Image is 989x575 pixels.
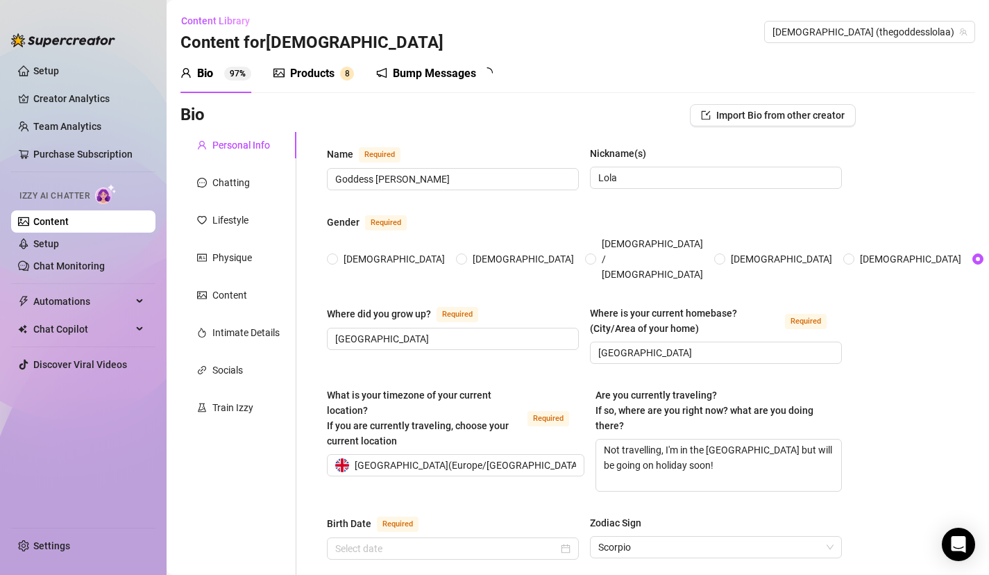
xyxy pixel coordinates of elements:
[197,178,207,187] span: message
[33,65,59,76] a: Setup
[180,10,261,32] button: Content Library
[345,69,350,78] span: 8
[365,215,407,231] span: Required
[359,147,400,162] span: Required
[33,87,144,110] a: Creator Analytics
[197,65,213,82] div: Bio
[598,345,831,360] input: Where is your current homebase? (City/Area of your home)
[590,146,656,161] label: Nickname(s)
[290,65,335,82] div: Products
[598,537,834,558] span: Scorpio
[701,110,711,120] span: import
[95,184,117,204] img: AI Chatter
[180,67,192,78] span: user
[959,28,967,36] span: team
[18,296,29,307] span: thunderbolt
[772,22,967,42] span: Goddess (thegoddesslolaa)
[273,67,285,78] span: picture
[197,290,207,300] span: picture
[942,528,975,561] div: Open Intercom Messenger
[335,458,349,472] img: gb
[335,172,568,187] input: Name
[327,146,416,162] label: Name
[180,32,443,54] h3: Content for [DEMOGRAPHIC_DATA]
[327,515,434,532] label: Birth Date
[212,137,270,153] div: Personal Info
[33,359,127,370] a: Discover Viral Videos
[33,149,133,160] a: Purchase Subscription
[785,314,827,329] span: Required
[335,541,558,556] input: Birth Date
[340,67,354,81] sup: 8
[327,516,371,531] div: Birth Date
[212,362,243,378] div: Socials
[467,251,580,267] span: [DEMOGRAPHIC_DATA]
[33,290,132,312] span: Automations
[335,331,568,347] input: Where did you grow up?
[11,33,115,47] img: logo-BBDzfeDw.svg
[854,251,967,267] span: [DEMOGRAPHIC_DATA]
[338,251,450,267] span: [DEMOGRAPHIC_DATA]
[197,215,207,225] span: heart
[327,214,422,231] label: Gender
[33,260,105,272] a: Chat Monitoring
[327,147,353,162] div: Name
[527,411,569,426] span: Required
[327,306,493,322] label: Where did you grow up?
[33,540,70,551] a: Settings
[197,328,207,337] span: fire
[197,140,207,150] span: user
[212,212,248,228] div: Lifestyle
[19,190,90,203] span: Izzy AI Chatter
[33,121,101,132] a: Team Analytics
[327,215,360,230] div: Gender
[437,307,478,322] span: Required
[376,67,387,78] span: notification
[212,250,252,265] div: Physique
[590,306,779,336] div: Where is your current homebase? (City/Area of your home)
[327,390,509,447] span: What is your timezone of your current location? If you are currently traveling, choose your curre...
[180,104,205,126] h3: Bio
[377,517,419,532] span: Required
[590,515,651,531] label: Zodiac Sign
[33,238,59,249] a: Setup
[590,515,641,531] div: Zodiac Sign
[212,400,253,415] div: Train Izzy
[590,146,646,161] div: Nickname(s)
[596,440,841,491] textarea: Not travelling, I'm in the [GEOGRAPHIC_DATA] but will be going on holiday soon!
[590,306,842,336] label: Where is your current homebase? (City/Area of your home)
[197,365,207,375] span: link
[224,67,251,81] sup: 97%
[197,253,207,262] span: idcard
[690,104,856,126] button: Import Bio from other creator
[716,110,845,121] span: Import Bio from other creator
[212,325,280,340] div: Intimate Details
[355,455,584,476] span: [GEOGRAPHIC_DATA] ( Europe/[GEOGRAPHIC_DATA] )
[18,324,27,334] img: Chat Copilot
[480,65,494,80] span: loading
[598,170,831,185] input: Nickname(s)
[393,65,476,82] div: Bump Messages
[197,403,207,412] span: experiment
[595,390,813,431] span: Are you currently traveling? If so, where are you right now? what are you doing there?
[33,318,132,340] span: Chat Copilot
[212,287,247,303] div: Content
[33,216,69,227] a: Content
[596,236,709,282] span: [DEMOGRAPHIC_DATA] / [DEMOGRAPHIC_DATA]
[327,306,431,322] div: Where did you grow up?
[725,251,838,267] span: [DEMOGRAPHIC_DATA]
[212,175,250,190] div: Chatting
[181,15,250,26] span: Content Library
